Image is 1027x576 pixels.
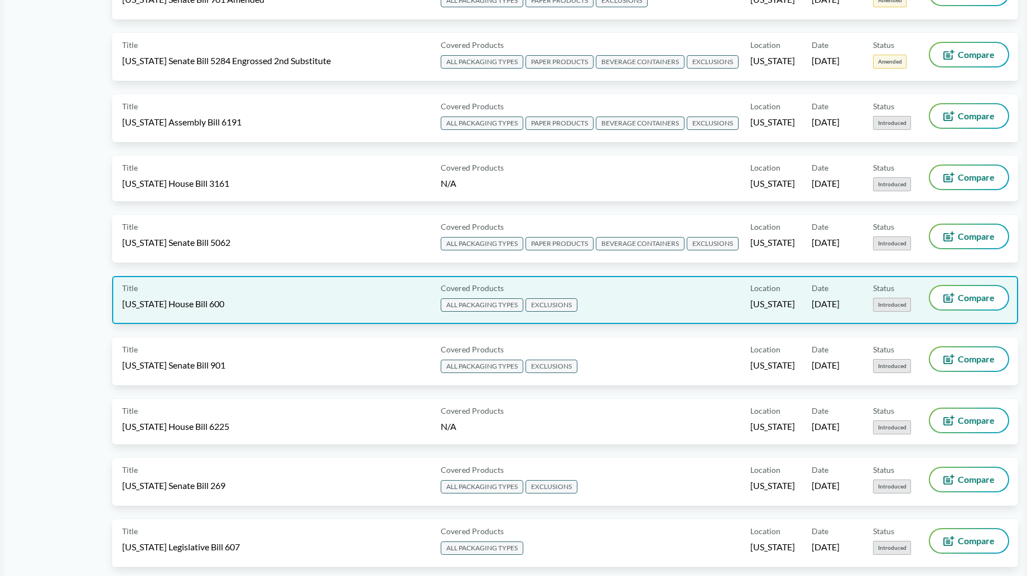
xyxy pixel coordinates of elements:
span: ALL PACKAGING TYPES [441,117,523,130]
span: EXCLUSIONS [687,117,739,130]
span: EXCLUSIONS [687,55,739,69]
span: Date [812,525,828,537]
span: [DATE] [812,480,840,492]
span: Title [122,221,138,233]
span: Location [750,405,780,417]
span: Covered Products [441,464,504,476]
span: Compare [958,173,995,182]
span: Title [122,464,138,476]
span: Title [122,343,138,355]
span: Covered Products [441,100,504,112]
span: Date [812,282,828,294]
span: [US_STATE] Senate Bill 5062 [122,236,230,249]
span: Introduced [873,420,911,434]
span: Covered Products [441,525,504,537]
button: Compare [930,166,1008,189]
span: Introduced [873,298,911,312]
span: Status [873,343,894,355]
span: EXCLUSIONS [687,237,739,250]
span: Introduced [873,116,911,130]
span: Covered Products [441,162,504,173]
span: [US_STATE] Senate Bill 5284 Engrossed 2nd Substitute [122,55,331,67]
span: Location [750,282,780,294]
button: Compare [930,529,1008,553]
span: [US_STATE] [750,541,795,553]
span: Location [750,39,780,51]
span: BEVERAGE CONTAINERS [596,237,684,250]
span: [US_STATE] Senate Bill 901 [122,359,225,371]
span: PAPER PRODUCTS [525,237,594,250]
span: Title [122,405,138,417]
span: [US_STATE] Assembly Bill 6191 [122,116,242,128]
span: Location [750,525,780,537]
span: Compare [958,416,995,425]
span: Compare [958,293,995,302]
span: Compare [958,536,995,545]
span: Date [812,162,828,173]
button: Compare [930,347,1008,371]
span: [US_STATE] [750,177,795,190]
span: [US_STATE] [750,55,795,67]
span: ALL PACKAGING TYPES [441,298,523,312]
span: Introduced [873,480,911,493]
span: [US_STATE] [750,420,795,433]
span: Title [122,39,138,51]
span: Date [812,343,828,355]
span: [US_STATE] House Bill 3161 [122,177,229,190]
span: Status [873,525,894,537]
span: Covered Products [441,343,504,355]
button: Compare [930,43,1008,66]
span: Title [122,525,138,537]
span: [US_STATE] Senate Bill 269 [122,480,225,492]
span: N/A [441,178,456,188]
button: Compare [930,468,1008,491]
span: Location [750,162,780,173]
button: Compare [930,104,1008,128]
span: Title [122,282,138,294]
span: Covered Products [441,405,504,417]
span: [DATE] [812,541,840,553]
span: Location [750,221,780,233]
span: ALL PACKAGING TYPES [441,480,523,493]
span: [DATE] [812,298,840,310]
span: ALL PACKAGING TYPES [441,55,523,69]
span: ALL PACKAGING TYPES [441,237,523,250]
span: [US_STATE] Legislative Bill 607 [122,541,240,553]
span: Status [873,405,894,417]
span: PAPER PRODUCTS [525,117,594,130]
span: [DATE] [812,55,840,67]
span: Status [873,464,894,476]
span: [US_STATE] [750,480,795,492]
span: Location [750,100,780,112]
span: Introduced [873,541,911,555]
span: Status [873,282,894,294]
button: Compare [930,409,1008,432]
span: Title [122,162,138,173]
span: [US_STATE] [750,116,795,128]
span: EXCLUSIONS [525,480,577,493]
span: Date [812,464,828,476]
span: EXCLUSIONS [525,298,577,312]
span: [US_STATE] [750,359,795,371]
span: PAPER PRODUCTS [525,55,594,69]
span: Compare [958,232,995,241]
span: [DATE] [812,420,840,433]
span: [DATE] [812,177,840,190]
button: Compare [930,225,1008,248]
span: [US_STATE] House Bill 600 [122,298,224,310]
span: Covered Products [441,282,504,294]
span: [US_STATE] [750,236,795,249]
span: Introduced [873,359,911,373]
span: [DATE] [812,359,840,371]
span: Date [812,405,828,417]
span: Compare [958,50,995,59]
span: [DATE] [812,236,840,249]
span: Compare [958,355,995,364]
span: [US_STATE] House Bill 6225 [122,420,229,433]
button: Compare [930,286,1008,309]
span: Date [812,221,828,233]
span: Status [873,100,894,112]
span: EXCLUSIONS [525,360,577,373]
span: Date [812,100,828,112]
span: [DATE] [812,116,840,128]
